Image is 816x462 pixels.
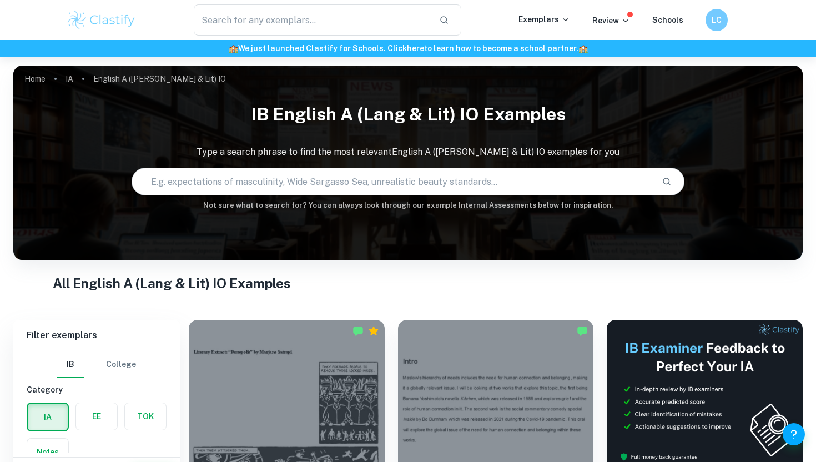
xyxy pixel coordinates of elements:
[352,325,364,337] img: Marked
[652,16,683,24] a: Schools
[407,44,424,53] a: here
[783,423,805,445] button: Help and Feedback
[27,384,167,396] h6: Category
[76,403,117,430] button: EE
[53,273,763,293] h1: All English A (Lang & Lit) IO Examples
[577,325,588,337] img: Marked
[518,13,570,26] p: Exemplars
[368,325,379,337] div: Premium
[229,44,238,53] span: 🏫
[66,9,137,31] img: Clastify logo
[106,351,136,378] button: College
[194,4,430,36] input: Search for any exemplars...
[13,320,180,351] h6: Filter exemplars
[711,14,723,26] h6: LC
[93,73,226,85] p: English A ([PERSON_NAME] & Lit) IO
[578,44,588,53] span: 🏫
[132,166,652,197] input: E.g. expectations of masculinity, Wide Sargasso Sea, unrealistic beauty standards...
[2,42,814,54] h6: We just launched Clastify for Schools. Click to learn how to become a school partner.
[57,351,136,378] div: Filter type choice
[657,172,676,191] button: Search
[13,97,803,132] h1: IB English A (Lang & Lit) IO examples
[706,9,728,31] button: LC
[24,71,46,87] a: Home
[28,404,68,430] button: IA
[592,14,630,27] p: Review
[13,200,803,211] h6: Not sure what to search for? You can always look through our example Internal Assessments below f...
[66,71,73,87] a: IA
[125,403,166,430] button: TOK
[57,351,84,378] button: IB
[13,145,803,159] p: Type a search phrase to find the most relevant English A ([PERSON_NAME] & Lit) IO examples for you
